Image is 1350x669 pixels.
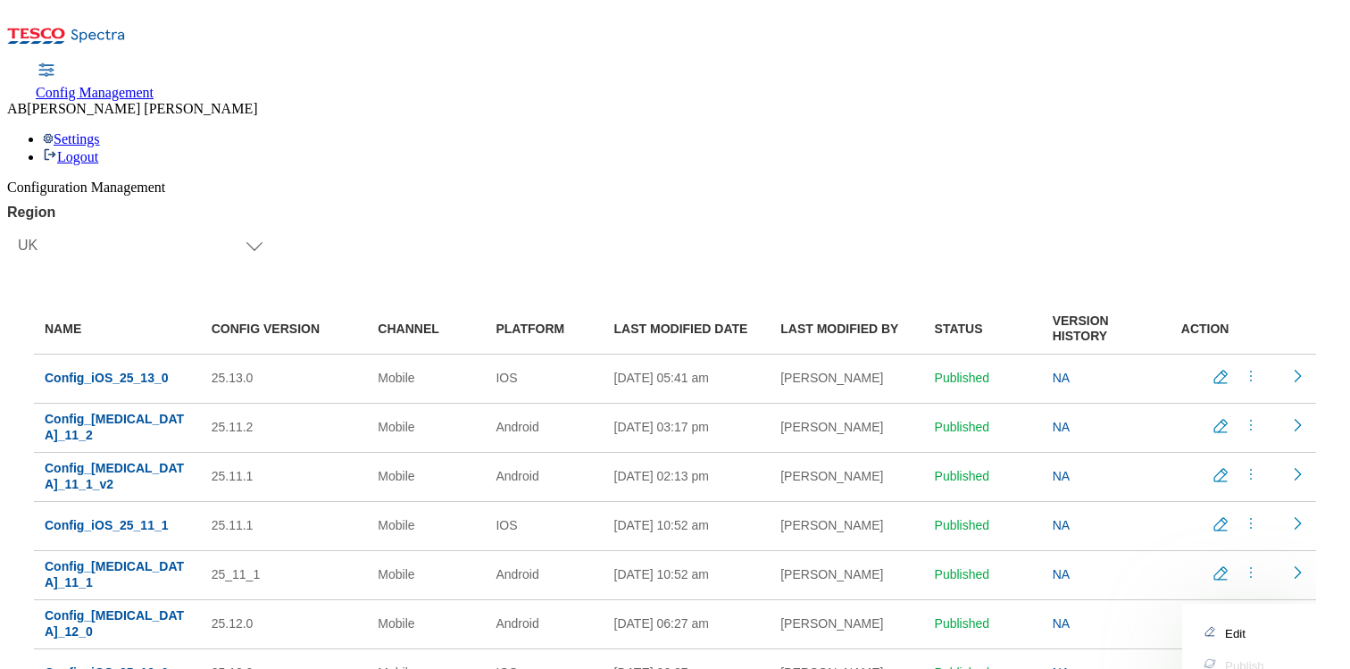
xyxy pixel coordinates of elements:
td: [DATE] 02:13 pm [604,452,771,501]
span: Published [935,469,990,483]
td: [DATE] 10:52 am [604,501,771,550]
svg: Edit config [1212,564,1229,582]
span: Config Management [36,85,154,100]
td: [PERSON_NAME] [770,501,923,550]
td: [DATE] 06:27 am [604,599,771,648]
span: NA [1053,469,1070,483]
td: IOS [485,354,603,403]
td: Mobile [367,452,485,501]
svg: Readonly config [1288,514,1306,532]
button: Edit config [1206,564,1242,586]
td: Mobile [367,501,485,550]
svg: menus [1242,564,1260,581]
th: LAST MODIFIED DATE [604,305,771,354]
button: Edit config [1206,465,1242,488]
span: Published [935,616,990,631]
svg: menus [1242,367,1260,385]
th: NAME [34,305,201,354]
th: VERSION HISTORY [1042,305,1160,354]
span: Published [935,567,990,581]
td: [DATE] 03:17 pm [604,403,771,452]
span: Config_iOS_25_13_0 [45,371,169,385]
td: 25.13.0 [201,354,368,403]
th: PLATFORM [485,305,603,354]
th: ACTION [1160,305,1278,354]
svg: Readonly config [1288,564,1306,581]
svg: menus [1242,416,1260,434]
span: Config_[MEDICAL_DATA]_11_1_v2 [45,461,184,491]
button: Edit [1198,624,1300,641]
td: 25_11_1 [201,550,368,599]
svg: Readonly config [1288,367,1306,385]
span: [PERSON_NAME] [PERSON_NAME] [27,101,257,116]
a: Settings [43,131,100,146]
td: Android [485,403,603,452]
span: NA [1053,616,1070,631]
th: STATUS [924,305,1042,354]
svg: menus [1242,465,1260,483]
a: Config Management [36,63,154,101]
svg: Edit config [1212,466,1229,484]
span: NA [1053,371,1070,385]
span: Config_[MEDICAL_DATA]_11_1 [45,559,184,590]
svg: Edit config [1212,515,1229,533]
label: Region [7,205,274,221]
td: 25.11.1 [201,452,368,501]
td: Android [485,550,603,599]
td: [PERSON_NAME] [770,599,923,648]
span: Published [935,371,990,385]
div: Configuration Management [7,180,1343,196]
span: AB [7,101,27,116]
td: Mobile [367,403,485,452]
svg: menus [1242,514,1260,532]
span: Published [935,518,990,532]
span: NA [1053,567,1070,581]
td: 25.11.1 [201,501,368,550]
a: Logout [43,149,98,164]
td: Android [485,599,603,648]
td: Mobile [367,599,485,648]
span: Config_[MEDICAL_DATA]_12_0 [45,608,184,639]
td: [PERSON_NAME] [770,403,923,452]
th: CHANNEL [367,305,485,354]
span: Edit [1225,627,1246,640]
td: Mobile [367,550,485,599]
span: Config_[MEDICAL_DATA]_11_2 [45,412,184,442]
svg: Readonly config [1288,465,1306,483]
td: [PERSON_NAME] [770,550,923,599]
span: Config_iOS_25_11_1 [45,518,169,532]
span: NA [1053,518,1070,532]
th: CONFIG VERSION [201,305,368,354]
svg: Edit config [1212,417,1229,435]
button: Edit config [1206,416,1242,439]
svg: Readonly config [1288,416,1306,434]
td: [DATE] 10:52 am [604,550,771,599]
td: IOS [485,501,603,550]
span: NA [1053,420,1070,434]
td: [PERSON_NAME] [770,354,923,403]
td: 25.12.0 [201,599,368,648]
td: Android [485,452,603,501]
th: LAST MODIFIED BY [770,305,923,354]
span: Published [935,420,990,434]
td: 25.11.2 [201,403,368,452]
button: Edit config [1206,367,1242,389]
td: Mobile [367,354,485,403]
td: [PERSON_NAME] [770,452,923,501]
svg: Edit config [1212,368,1229,386]
td: [DATE] 05:41 am [604,354,771,403]
button: Edit config [1206,514,1242,537]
